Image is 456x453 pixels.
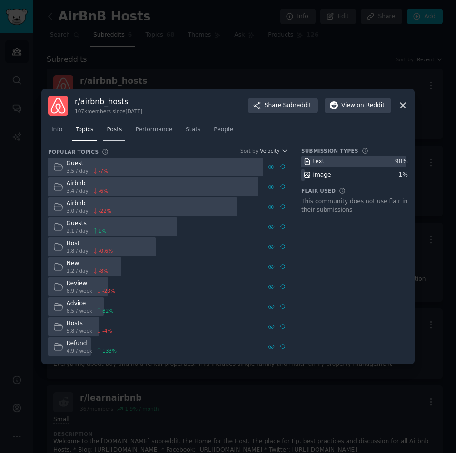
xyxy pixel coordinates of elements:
[313,158,325,166] div: text
[301,148,358,154] h3: Submission Types
[67,259,109,268] div: New
[48,96,68,116] img: airbnb_hosts
[102,347,117,354] span: 133 %
[107,126,122,134] span: Posts
[67,199,111,208] div: Airbnb
[67,319,112,328] div: Hosts
[283,101,311,110] span: Subreddit
[67,279,116,288] div: Review
[99,267,108,274] span: -8 %
[67,167,89,174] span: 3.5 / day
[67,159,109,168] div: Guest
[265,101,311,110] span: Share
[51,126,62,134] span: Info
[214,126,233,134] span: People
[48,122,66,142] a: Info
[99,187,108,194] span: -6 %
[67,179,109,188] div: Airbnb
[67,327,93,334] span: 5.8 / week
[75,97,142,107] h3: r/ airbnb_hosts
[75,108,142,115] div: 107k members since [DATE]
[48,148,99,155] h3: Popular Topics
[99,207,111,214] span: -22 %
[102,287,115,294] span: -23 %
[135,126,172,134] span: Performance
[99,247,113,254] span: -0.6 %
[357,101,385,110] span: on Reddit
[67,239,113,248] div: Host
[102,307,113,314] span: 82 %
[325,98,391,113] button: Viewon Reddit
[99,167,108,174] span: -7 %
[76,126,93,134] span: Topics
[248,98,318,113] button: ShareSubreddit
[399,171,408,179] div: 1 %
[103,122,125,142] a: Posts
[67,307,93,314] span: 6.5 / week
[67,299,114,308] div: Advice
[132,122,176,142] a: Performance
[240,148,258,154] div: Sort by
[67,219,107,228] div: Guests
[210,122,237,142] a: People
[67,187,89,194] span: 3.4 / day
[67,207,89,214] span: 3.0 / day
[72,122,97,142] a: Topics
[67,287,93,294] span: 6.9 / week
[395,158,408,166] div: 98 %
[67,267,89,274] span: 1.2 / day
[341,101,385,110] span: View
[301,197,408,214] div: This community does not use flair in their submissions
[67,247,89,254] span: 1.8 / day
[260,148,279,154] span: Velocity
[301,187,336,194] h3: Flair Used
[67,347,93,354] span: 4.9 / week
[67,227,89,234] span: 2.1 / day
[186,126,200,134] span: Stats
[67,339,117,348] div: Refund
[313,171,331,179] div: image
[182,122,204,142] a: Stats
[99,227,107,234] span: 1 %
[260,148,288,154] button: Velocity
[102,327,112,334] span: -4 %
